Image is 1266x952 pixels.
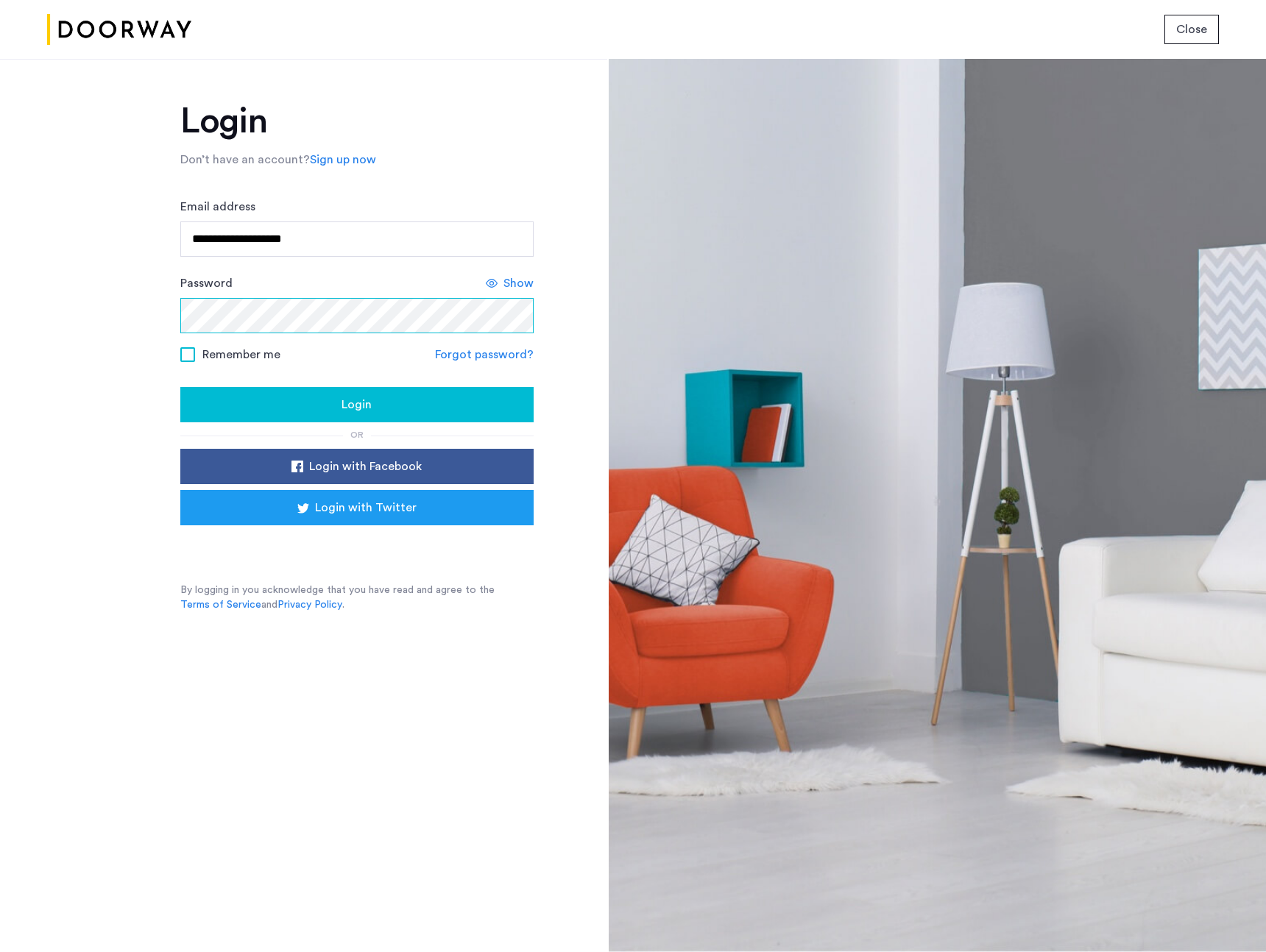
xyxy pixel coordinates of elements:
label: Email address [180,198,255,216]
img: logo [47,2,191,57]
span: or [350,430,364,439]
h1: Login [180,104,534,139]
span: Login [342,396,372,413]
span: Don’t have an account? [180,154,310,166]
span: Login with Facebook [309,458,422,475]
button: button [180,449,534,484]
a: Terms of Service [180,597,261,612]
p: By logging in you acknowledge that you have read and agree to the and . [180,583,534,612]
label: Password [180,274,233,292]
span: Show [503,274,534,292]
button: button [180,490,534,525]
button: button [180,387,534,422]
span: Close [1176,21,1207,38]
span: Remember me [202,346,280,363]
a: Privacy Policy [277,597,342,612]
iframe: Sign in with Google Button [202,530,512,562]
a: Forgot password? [435,346,534,363]
button: button [1164,15,1219,44]
a: Sign up now [310,151,376,168]
span: Login with Twitter [315,499,417,516]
